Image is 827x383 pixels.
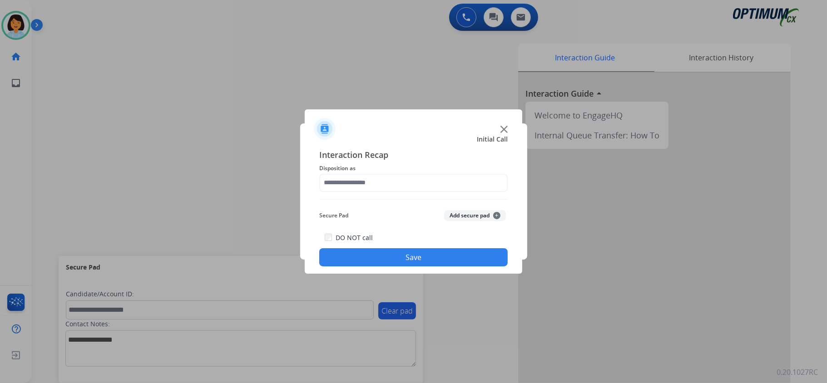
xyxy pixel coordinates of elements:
[444,210,506,221] button: Add secure pad+
[319,248,508,266] button: Save
[477,135,508,144] span: Initial Call
[319,210,348,221] span: Secure Pad
[314,118,336,140] img: contactIcon
[336,233,373,242] label: DO NOT call
[319,199,508,200] img: contact-recap-line.svg
[777,367,818,378] p: 0.20.1027RC
[319,148,508,163] span: Interaction Recap
[319,163,508,174] span: Disposition as
[493,212,500,219] span: +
